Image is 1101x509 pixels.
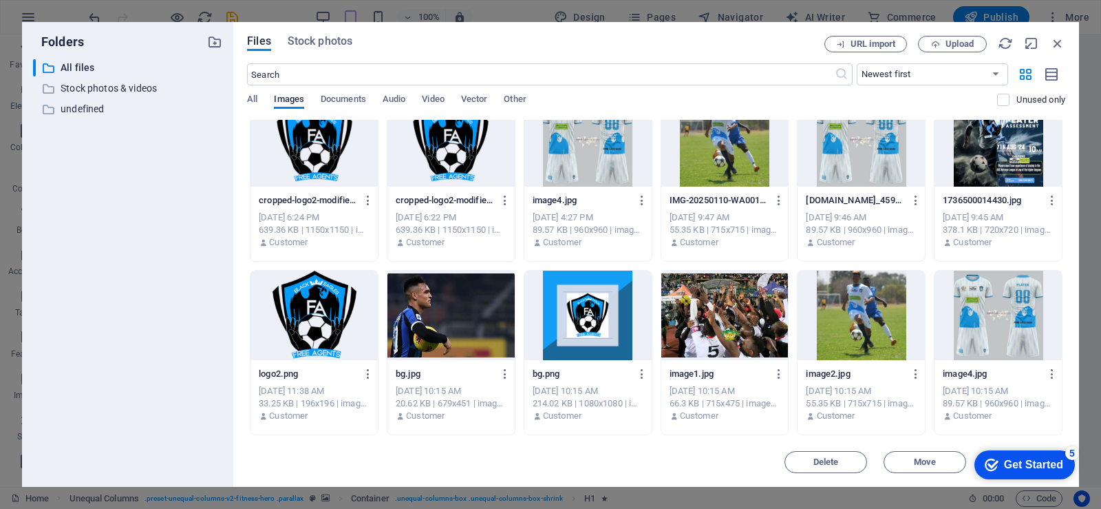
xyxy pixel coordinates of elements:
[321,91,366,110] span: Documents
[533,385,643,397] div: [DATE] 10:15 AM
[918,36,987,52] button: Upload
[247,63,834,85] input: Search
[396,385,506,397] div: [DATE] 10:15 AM
[274,91,304,110] span: Images
[247,91,257,110] span: All
[33,80,222,97] div: Stock photos & videos
[670,385,780,397] div: [DATE] 10:15 AM
[61,81,197,96] p: Stock photos & videos
[259,194,356,207] p: cropped-logo2-modified.png
[806,211,917,224] div: [DATE] 9:46 AM
[269,236,308,249] p: Customer
[943,368,1040,380] p: image4.jpg
[680,410,718,422] p: Customer
[953,236,992,249] p: Customer
[824,36,907,52] button: URL import
[670,368,767,380] p: image1.jpg
[504,91,526,110] span: Other
[943,194,1040,207] p: 1736500014430.jpg
[396,194,493,207] p: cropped-logo2-modified.png
[943,385,1054,397] div: [DATE] 10:15 AM
[533,194,630,207] p: image4.jpg
[11,7,111,36] div: Get Started 5 items remaining, 0% complete
[533,224,643,236] div: 89.57 KB | 960x960 | image/jpeg
[288,33,352,50] span: Stock photos
[670,397,780,410] div: 66.3 KB | 715x475 | image/jpeg
[543,236,581,249] p: Customer
[806,194,904,207] p: Snapinsta.app_459656124_389672010663510_1752141534275333669_n_1080.jpg
[396,211,506,224] div: [DATE] 6:22 PM
[998,36,1013,51] i: Reload
[406,410,445,422] p: Customer
[670,211,780,224] div: [DATE] 9:47 AM
[943,397,1054,410] div: 89.57 KB | 960x960 | image/jpeg
[269,410,308,422] p: Customer
[533,368,630,380] p: bg.png
[851,40,895,48] span: URL import
[33,33,84,51] p: Folders
[914,458,936,466] span: Move
[817,236,855,249] p: Customer
[784,451,867,473] button: Delete
[461,91,488,110] span: Vector
[680,236,718,249] p: Customer
[259,224,370,236] div: 639.36 KB | 1150x1150 | image/png
[943,211,1054,224] div: [DATE] 9:45 AM
[259,385,370,397] div: [DATE] 11:38 AM
[383,91,405,110] span: Audio
[943,224,1054,236] div: 378.1 KB | 720x720 | image/jpeg
[61,101,197,117] p: undefined
[1050,36,1065,51] i: Close
[670,194,767,207] p: IMG-20250110-WA0012.jpg
[33,59,36,76] div: ​
[533,397,643,410] div: 214.02 KB | 1080x1080 | image/png
[33,101,222,118] div: undefined
[945,40,974,48] span: Upload
[533,211,643,224] div: [DATE] 4:27 PM
[1024,36,1039,51] i: Minimize
[806,368,904,380] p: image2.jpg
[543,410,581,422] p: Customer
[953,410,992,422] p: Customer
[207,34,222,50] i: Create new folder
[670,224,780,236] div: 55.35 KB | 715x715 | image/jpeg
[259,211,370,224] div: [DATE] 6:24 PM
[806,385,917,397] div: [DATE] 10:15 AM
[259,368,356,380] p: logo2.png
[884,451,966,473] button: Move
[41,15,100,28] div: Get Started
[61,60,197,76] p: All files
[406,236,445,249] p: Customer
[247,33,271,50] span: Files
[396,224,506,236] div: 639.36 KB | 1150x1150 | image/png
[396,368,493,380] p: bg.jpg
[396,397,506,410] div: 20.62 KB | 679x451 | image/jpeg
[259,397,370,410] div: 33.25 KB | 196x196 | image/png
[806,224,917,236] div: 89.57 KB | 960x960 | image/jpeg
[1016,94,1065,106] p: Displays only files that are not in use on the website. Files added during this session can still...
[102,3,116,17] div: 5
[817,410,855,422] p: Customer
[422,91,444,110] span: Video
[806,397,917,410] div: 55.35 KB | 715x715 | image/jpeg
[813,458,839,466] span: Delete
